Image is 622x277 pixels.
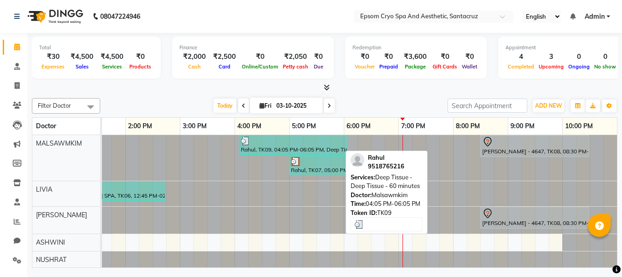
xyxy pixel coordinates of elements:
div: Malsawmkim [351,191,423,200]
div: ₹4,500 [67,52,97,62]
div: Rahul, TK07, 05:00 PM-07:00 PM, Deep Tissue - Deep Tissue - 60 minutes [290,157,397,174]
div: 04:05 PM-06:05 PM [351,199,423,209]
div: ₹0 [352,52,377,62]
div: Redemption [352,44,479,52]
span: [PERSON_NAME] [36,211,87,219]
span: MALSAWMKIM [36,139,82,147]
a: 7:00 PM [399,120,428,133]
div: ₹0 [240,52,280,62]
span: Wallet [459,63,479,70]
span: LIVIA [36,185,52,193]
img: logo [23,4,86,29]
span: Online/Custom [240,63,280,70]
div: 9518765216 [368,162,404,171]
span: Gift Cards [430,63,459,70]
div: 0 [566,52,592,62]
span: Prepaid [377,63,400,70]
div: ₹2,500 [209,52,240,62]
div: [PERSON_NAME] SPA, TK06, 12:45 PM-02:45 PM, Bespoke - Bespoke - 60 minutes [58,183,165,200]
span: Voucher [352,63,377,70]
span: Doctor: [351,191,372,199]
span: Today [214,99,236,113]
span: Package [403,63,428,70]
div: ₹2,050 [280,52,311,62]
div: ₹2,000 [179,52,209,62]
div: Appointment [505,44,618,52]
span: Upcoming [536,63,566,70]
a: 5:00 PM [290,120,318,133]
input: Search Appointment [448,99,527,113]
span: No show [592,63,618,70]
div: ₹3,600 [400,52,430,62]
span: NUSHRAT [36,256,66,264]
a: 2:00 PM [126,120,154,133]
a: 3:00 PM [180,120,209,133]
button: ADD NEW [533,99,564,112]
span: Products [127,63,153,70]
div: ₹0 [459,52,479,62]
div: Finance [179,44,326,52]
span: Doctor [36,122,56,130]
span: Cash [186,63,203,70]
div: 4 [505,52,536,62]
span: ASHWINI [36,238,65,246]
div: ₹0 [311,52,326,62]
a: 8:00 PM [454,120,482,133]
b: 08047224946 [100,4,140,29]
span: Time: [351,200,366,207]
div: 3 [536,52,566,62]
div: Total [39,44,153,52]
div: [PERSON_NAME] - 4647, TK08, 08:30 PM-10:30 PM, Dynamic Body Work - Dynamic Body Work - 60 minutes [481,208,588,227]
span: Expenses [39,63,67,70]
a: 4:00 PM [235,120,264,133]
span: Card [216,63,233,70]
div: Rahul, TK09, 04:05 PM-06:05 PM, Deep Tissue - Deep Tissue - 60 minutes [240,136,347,154]
div: [PERSON_NAME] - 4647, TK08, 08:30 PM-10:30 PM, Dynamic Body Work - Dynamic Body Work - 60 minutes [481,136,588,156]
div: ₹4,500 [97,52,127,62]
span: Fri [257,102,274,109]
span: ADD NEW [535,102,562,109]
div: ₹0 [377,52,400,62]
span: Petty cash [280,63,311,70]
img: profile [351,153,364,167]
div: ₹30 [39,52,67,62]
span: Due [311,63,326,70]
span: Token ID: [351,209,377,216]
div: ₹0 [127,52,153,62]
input: 2025-10-03 [274,99,319,113]
a: 10:00 PM [563,120,595,133]
a: 6:00 PM [344,120,373,133]
span: Ongoing [566,63,592,70]
div: ₹0 [430,52,459,62]
span: Deep Tissue - Deep Tissue - 60 minutes [351,173,420,190]
a: 9:00 PM [508,120,537,133]
span: Services [100,63,124,70]
span: Rahul [368,154,384,161]
div: 0 [592,52,618,62]
div: TK09 [351,209,423,218]
span: Completed [505,63,536,70]
span: Sales [73,63,91,70]
span: Admin [585,12,605,21]
span: Services: [351,173,375,181]
span: Filter Doctor [38,102,71,109]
